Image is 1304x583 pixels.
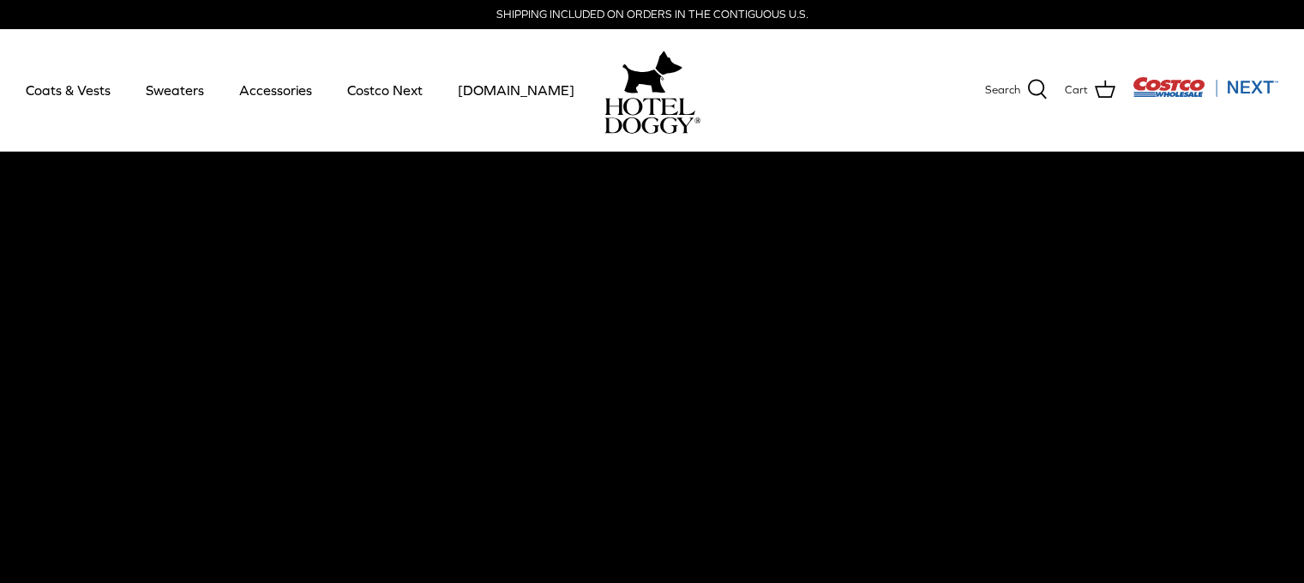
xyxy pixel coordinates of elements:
[1133,87,1278,100] a: Visit Costco Next
[130,61,219,119] a: Sweaters
[604,98,700,134] img: hoteldoggycom
[224,61,328,119] a: Accessories
[332,61,438,119] a: Costco Next
[985,79,1048,101] a: Search
[442,61,590,119] a: [DOMAIN_NAME]
[604,46,700,134] a: hoteldoggy.com hoteldoggycom
[10,61,126,119] a: Coats & Vests
[622,46,682,98] img: hoteldoggy.com
[1065,79,1115,101] a: Cart
[985,81,1020,99] span: Search
[1065,81,1088,99] span: Cart
[1133,76,1278,98] img: Costco Next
